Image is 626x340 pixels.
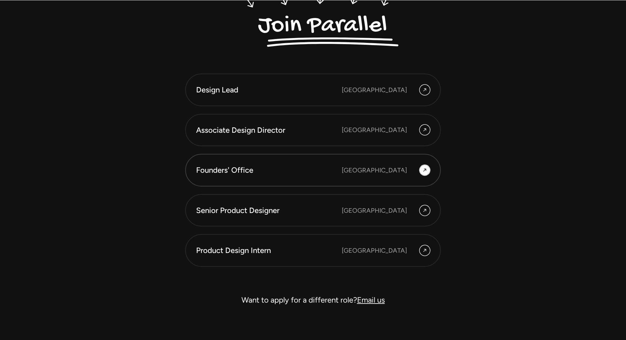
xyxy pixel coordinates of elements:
[342,125,407,135] div: [GEOGRAPHIC_DATA]
[196,205,342,216] div: Senior Product Designer
[342,246,407,255] div: [GEOGRAPHIC_DATA]
[185,194,441,227] a: Senior Product Designer [GEOGRAPHIC_DATA]
[185,292,441,308] div: Want to apply for a different role?
[185,114,441,146] a: Associate Design Director [GEOGRAPHIC_DATA]
[196,125,342,136] div: Associate Design Director
[185,234,441,267] a: Product Design Intern [GEOGRAPHIC_DATA]
[196,245,342,256] div: Product Design Intern
[196,165,342,176] div: Founders' Office
[342,165,407,175] div: [GEOGRAPHIC_DATA]
[357,295,385,304] a: Email us
[185,74,441,106] a: Design Lead [GEOGRAPHIC_DATA]
[342,85,407,95] div: [GEOGRAPHIC_DATA]
[185,154,441,186] a: Founders' Office [GEOGRAPHIC_DATA]
[342,206,407,215] div: [GEOGRAPHIC_DATA]
[196,84,342,95] div: Design Lead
